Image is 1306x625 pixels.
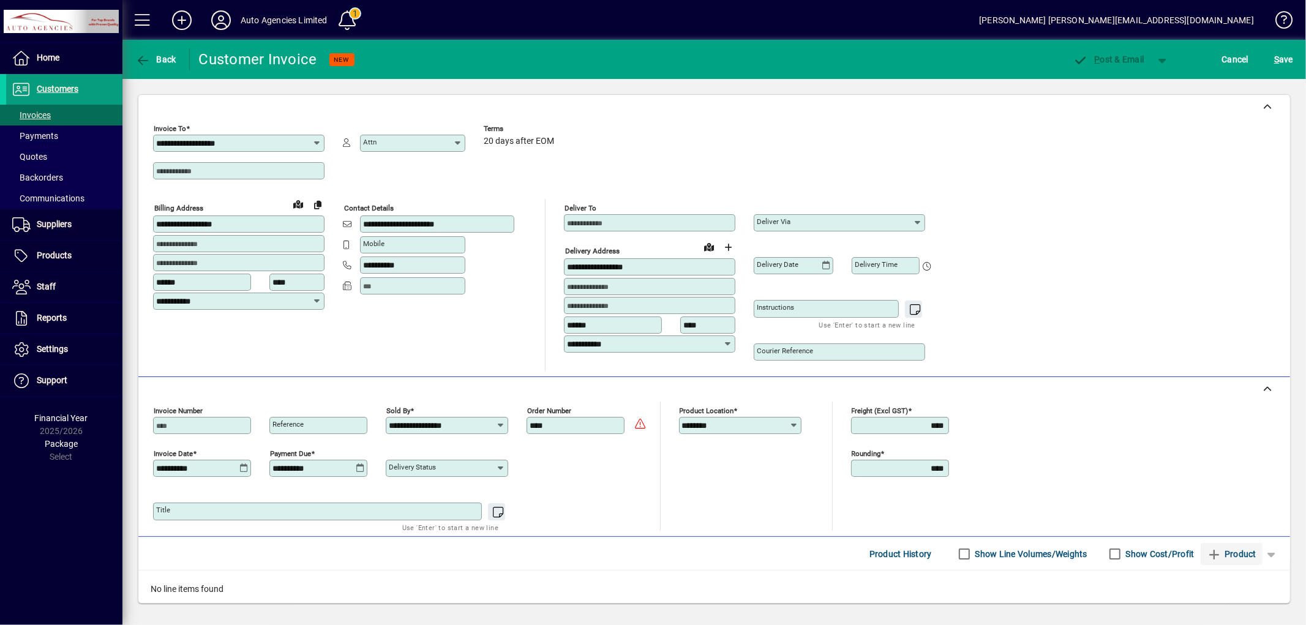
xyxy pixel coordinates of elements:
[852,406,909,415] mat-label: Freight (excl GST)
[1073,54,1144,64] span: ost & Email
[201,9,241,31] button: Profile
[1222,50,1249,69] span: Cancel
[138,571,1290,608] div: No line items found
[162,9,201,31] button: Add
[869,544,932,564] span: Product History
[6,188,122,209] a: Communications
[35,413,88,423] span: Financial Year
[386,406,410,415] mat-label: Sold by
[241,10,328,30] div: Auto Agencies Limited
[1266,2,1291,42] a: Knowledge Base
[979,10,1254,30] div: [PERSON_NAME] [PERSON_NAME][EMAIL_ADDRESS][DOMAIN_NAME]
[6,209,122,240] a: Suppliers
[363,138,377,146] mat-label: Attn
[402,520,498,534] mat-hint: Use 'Enter' to start a new line
[6,146,122,167] a: Quotes
[132,48,179,70] button: Back
[154,406,203,415] mat-label: Invoice number
[1095,54,1100,64] span: P
[719,238,738,257] button: Choose address
[154,124,186,133] mat-label: Invoice To
[852,449,881,458] mat-label: Rounding
[6,43,122,73] a: Home
[1201,543,1263,565] button: Product
[680,406,734,415] mat-label: Product location
[1219,48,1252,70] button: Cancel
[565,204,596,212] mat-label: Deliver To
[45,439,78,449] span: Package
[1207,544,1256,564] span: Product
[156,506,170,514] mat-label: Title
[272,420,304,429] mat-label: Reference
[363,239,385,248] mat-label: Mobile
[12,173,63,182] span: Backorders
[855,260,898,269] mat-label: Delivery time
[12,152,47,162] span: Quotes
[757,346,813,355] mat-label: Courier Reference
[122,48,190,70] app-page-header-button: Back
[757,260,798,269] mat-label: Delivery date
[135,54,176,64] span: Back
[757,303,794,312] mat-label: Instructions
[37,250,72,260] span: Products
[1124,548,1195,560] label: Show Cost/Profit
[389,463,436,471] mat-label: Delivery status
[288,194,308,214] a: View on map
[6,334,122,365] a: Settings
[6,303,122,334] a: Reports
[37,219,72,229] span: Suppliers
[12,131,58,141] span: Payments
[757,217,790,226] mat-label: Deliver via
[37,84,78,94] span: Customers
[37,344,68,354] span: Settings
[6,167,122,188] a: Backorders
[334,56,350,64] span: NEW
[1274,54,1279,64] span: S
[270,449,311,458] mat-label: Payment due
[6,272,122,302] a: Staff
[865,543,937,565] button: Product History
[699,237,719,256] a: View on map
[1271,48,1296,70] button: Save
[154,449,193,458] mat-label: Invoice date
[6,365,122,396] a: Support
[37,53,59,62] span: Home
[527,406,571,415] mat-label: Order number
[12,110,51,120] span: Invoices
[1274,50,1293,69] span: ave
[819,318,915,332] mat-hint: Use 'Enter' to start a new line
[1067,48,1150,70] button: Post & Email
[6,241,122,271] a: Products
[484,125,557,133] span: Terms
[37,375,67,385] span: Support
[6,125,122,146] a: Payments
[12,193,84,203] span: Communications
[973,548,1087,560] label: Show Line Volumes/Weights
[199,50,317,69] div: Customer Invoice
[484,137,554,146] span: 20 days after EOM
[37,313,67,323] span: Reports
[308,195,328,214] button: Copy to Delivery address
[6,105,122,125] a: Invoices
[37,282,56,291] span: Staff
